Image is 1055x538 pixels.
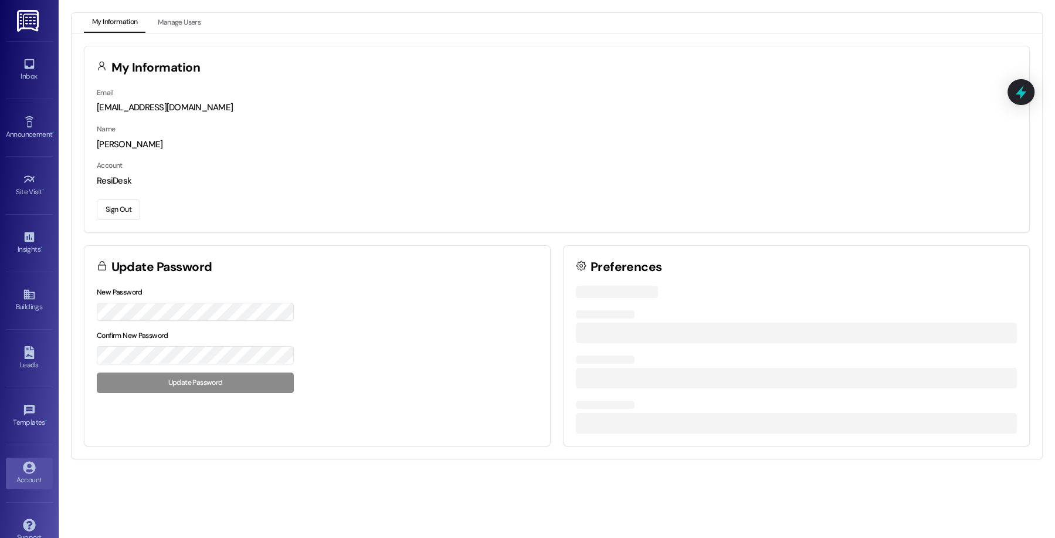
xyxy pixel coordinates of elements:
[40,243,42,252] span: •
[97,101,1017,114] div: [EMAIL_ADDRESS][DOMAIN_NAME]
[97,287,143,297] label: New Password
[97,199,140,220] button: Sign Out
[111,62,201,74] h3: My Information
[97,88,113,97] label: Email
[111,261,212,273] h3: Update Password
[6,285,53,316] a: Buildings
[6,343,53,374] a: Leads
[6,458,53,489] a: Account
[6,227,53,259] a: Insights •
[45,417,47,425] span: •
[17,10,41,32] img: ResiDesk Logo
[97,161,123,170] label: Account
[6,400,53,432] a: Templates •
[42,186,44,194] span: •
[97,138,1017,151] div: [PERSON_NAME]
[97,331,168,340] label: Confirm New Password
[97,124,116,134] label: Name
[6,170,53,201] a: Site Visit •
[84,13,145,33] button: My Information
[150,13,209,33] button: Manage Users
[591,261,662,273] h3: Preferences
[52,128,54,137] span: •
[97,175,1017,187] div: ResiDesk
[6,54,53,86] a: Inbox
